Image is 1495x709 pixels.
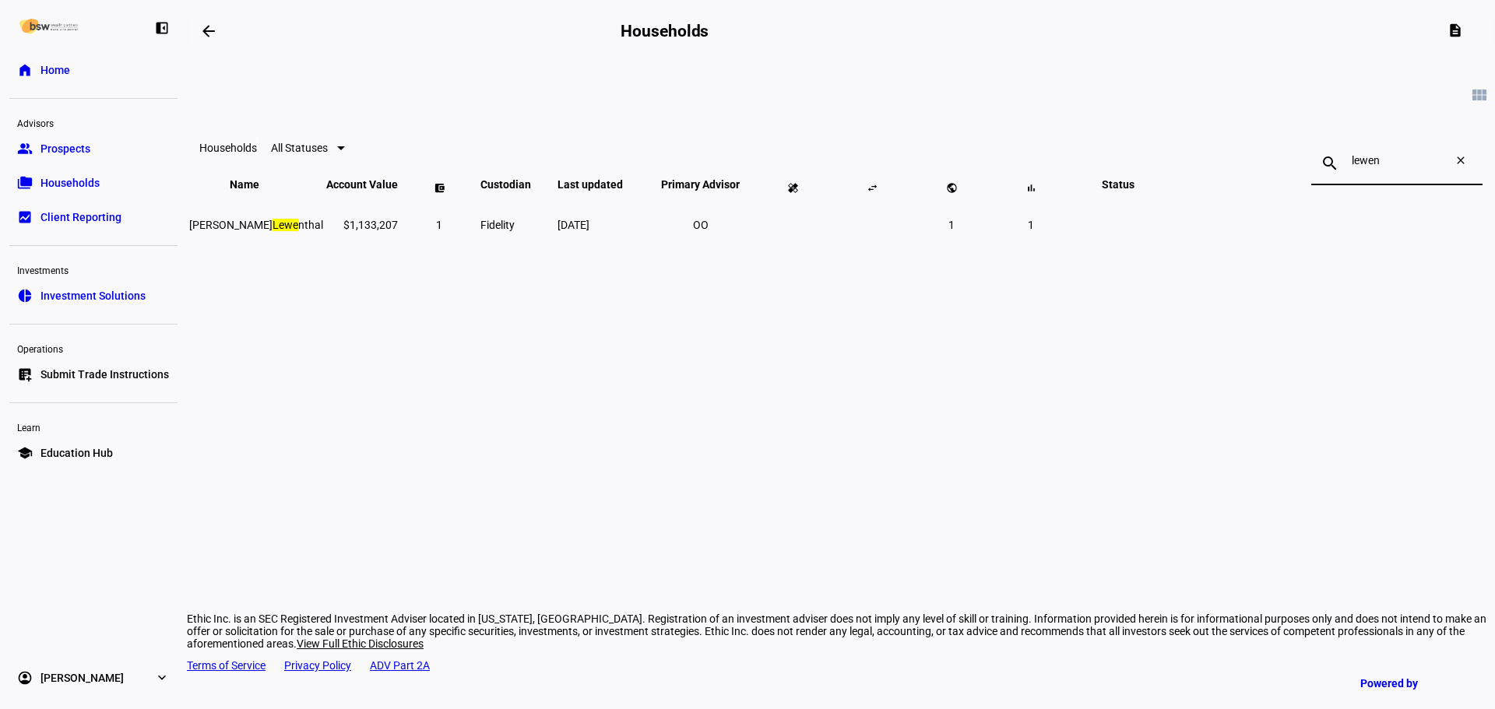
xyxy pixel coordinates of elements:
eth-mat-symbol: pie_chart [17,288,33,304]
mat-icon: view_module [1470,86,1489,104]
eth-mat-symbol: bid_landscape [17,209,33,225]
div: Operations [9,337,178,359]
span: Jane <mark>Lewe</mark>nthal [189,219,323,231]
mat-icon: search [1311,154,1349,173]
div: Advisors [9,111,178,133]
a: folder_copyHouseholds [9,167,178,198]
span: Investment Solutions [40,288,146,304]
a: groupProspects [9,133,178,164]
span: 1 [948,219,955,231]
span: Education Hub [40,445,113,461]
span: Status [1090,178,1146,191]
eth-mat-symbol: school [17,445,33,461]
span: [PERSON_NAME] [40,670,124,686]
span: Submit Trade Instructions [40,367,169,382]
span: View Full Ethic Disclosures [297,637,424,650]
eth-mat-symbol: left_panel_close [154,20,170,36]
span: Last updated [558,178,646,191]
eth-mat-symbol: expand_more [154,670,170,686]
div: Learn [9,416,178,437]
eth-mat-symbol: home [17,62,33,78]
a: Terms of Service [187,659,266,672]
span: Fidelity [480,219,515,231]
span: Households [40,175,100,191]
span: Name [230,178,283,191]
span: 1 [436,219,442,231]
span: [DATE] [558,219,589,231]
span: Prospects [40,141,90,156]
h2: Households [621,22,709,40]
a: pie_chartInvestment Solutions [9,280,178,311]
mat-icon: close [1445,154,1483,173]
a: homeHome [9,54,178,86]
mat-icon: description [1448,23,1463,38]
span: Client Reporting [40,209,121,225]
div: Ethic Inc. is an SEC Registered Investment Adviser located in [US_STATE], [GEOGRAPHIC_DATA]. Regi... [187,612,1495,650]
span: Primary Advisor [649,178,751,191]
eth-data-table-title: Households [199,142,257,154]
a: ADV Part 2A [370,659,430,672]
eth-mat-symbol: account_circle [17,670,33,686]
td: $1,133,207 [325,196,399,253]
a: Powered by [1353,669,1472,697]
input: Search [1352,154,1442,167]
div: Investments [9,258,178,280]
span: 1 [1028,219,1034,231]
span: Custodian [480,178,554,191]
span: Account Value [326,178,398,191]
eth-mat-symbol: folder_copy [17,175,33,191]
a: Privacy Policy [284,659,351,672]
eth-mat-symbol: list_alt_add [17,367,33,382]
span: All Statuses [271,142,328,154]
li: OO [687,211,715,239]
a: bid_landscapeClient Reporting [9,202,178,233]
span: Home [40,62,70,78]
mat-icon: arrow_backwards [199,22,218,40]
mark: Lewe [273,219,298,231]
eth-mat-symbol: group [17,141,33,156]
